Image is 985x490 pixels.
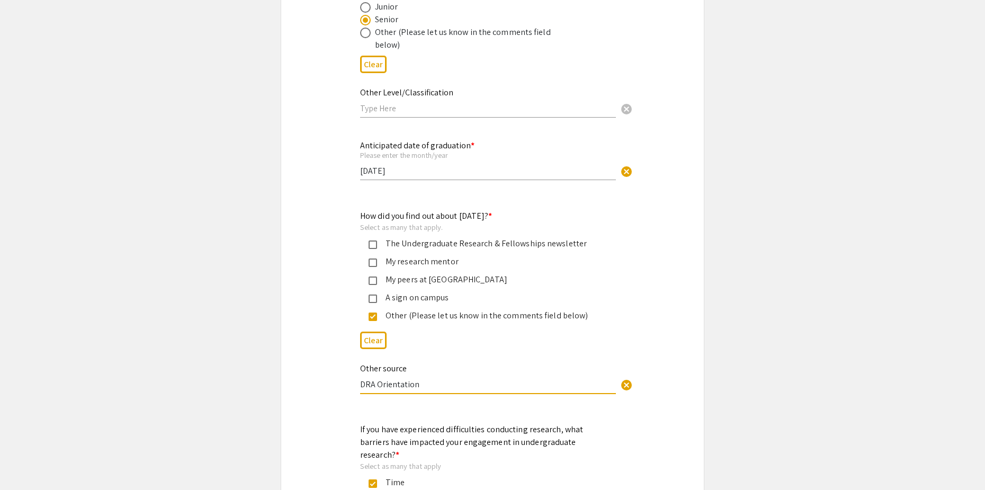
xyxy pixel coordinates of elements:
[375,26,560,51] div: Other (Please let us know in the comments field below)
[360,363,407,374] mat-label: Other source
[360,103,616,114] input: Type Here
[377,237,599,250] div: The Undergraduate Research & Fellowships newsletter
[360,87,453,98] mat-label: Other Level/Classification
[377,291,599,304] div: A sign on campus
[360,150,616,160] div: Please enter the month/year
[616,98,637,119] button: Clear
[375,13,399,26] div: Senior
[620,103,633,115] span: cancel
[616,160,637,181] button: Clear
[377,476,599,489] div: Time
[375,1,398,13] div: Junior
[377,255,599,268] div: My research mentor
[360,210,492,221] mat-label: How did you find out about [DATE]?
[360,140,474,151] mat-label: Anticipated date of graduation
[360,424,583,460] mat-label: If you have experienced difficulties conducting research, what barriers have impacted your engage...
[360,379,616,390] input: Type Here
[377,273,599,286] div: My peers at [GEOGRAPHIC_DATA]
[360,461,608,471] div: Select as many that apply
[360,222,608,232] div: Select as many that apply.
[620,379,633,391] span: cancel
[360,332,387,349] button: Clear
[360,56,387,73] button: Clear
[377,309,599,322] div: Other (Please let us know in the comments field below)
[8,442,45,482] iframe: Chat
[360,165,616,176] input: Type Here
[620,165,633,178] span: cancel
[616,374,637,395] button: Clear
